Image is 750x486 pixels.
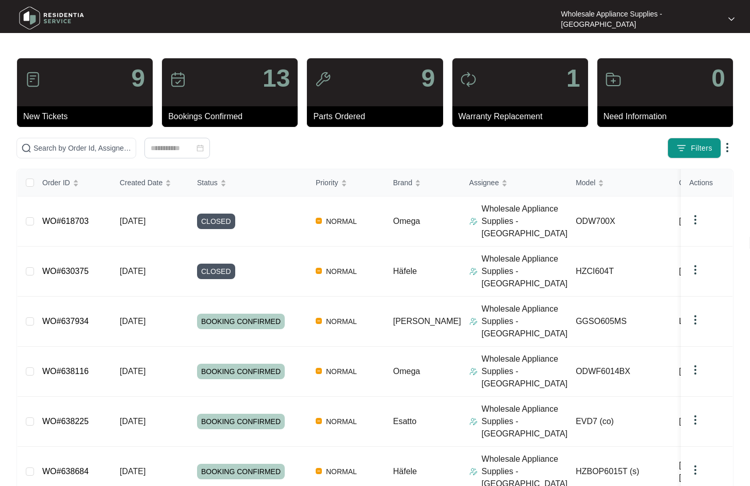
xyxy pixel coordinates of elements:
[393,467,417,476] span: Häfele
[197,414,285,429] span: BOOKING CONFIRMED
[393,267,417,276] span: Häfele
[34,142,132,154] input: Search by Order Id, Assignee Name, Customer Name, Brand and Model
[197,464,285,479] span: BOOKING CONFIRMED
[721,141,733,154] img: dropdown arrow
[567,347,671,397] td: ODWF6014BX
[197,177,218,188] span: Status
[316,177,338,188] span: Priority
[604,110,733,123] p: Need Information
[42,217,89,225] a: WO#618703
[469,267,478,276] img: Assigner Icon
[385,169,461,197] th: Brand
[679,265,747,278] span: [PERSON_NAME]
[197,264,235,279] span: CLOSED
[469,177,499,188] span: Assignee
[120,267,145,276] span: [DATE]
[393,417,416,426] span: Esatto
[482,253,568,290] p: Wholesale Appliance Supplies - [GEOGRAPHIC_DATA]
[307,169,385,197] th: Priority
[322,315,361,328] span: NORMAL
[42,417,89,426] a: WO#638225
[197,364,285,379] span: BOOKING CONFIRMED
[679,177,731,188] span: Customer Name
[576,177,595,188] span: Model
[111,169,189,197] th: Created Date
[120,467,145,476] span: [DATE]
[679,215,747,228] span: [PERSON_NAME]
[689,364,702,376] img: dropdown arrow
[567,247,671,297] td: HZCI604T
[316,418,322,424] img: Vercel Logo
[689,264,702,276] img: dropdown arrow
[322,465,361,478] span: NORMAL
[567,397,671,447] td: EVD7 (co)
[168,110,298,123] p: Bookings Confirmed
[689,464,702,476] img: dropdown arrow
[316,368,322,374] img: Vercel Logo
[120,317,145,326] span: [DATE]
[322,215,361,228] span: NORMAL
[482,203,568,240] p: Wholesale Appliance Supplies - [GEOGRAPHIC_DATA]
[120,177,162,188] span: Created Date
[322,365,361,378] span: NORMAL
[469,417,478,426] img: Assigner Icon
[393,217,420,225] span: Omega
[316,468,322,474] img: Vercel Logo
[469,467,478,476] img: Assigner Icon
[21,143,31,153] img: search-icon
[561,9,720,29] p: Wholesale Appliance Supplies - [GEOGRAPHIC_DATA]
[197,314,285,329] span: BOOKING CONFIRMED
[42,367,89,376] a: WO#638116
[25,71,41,88] img: icon
[197,214,235,229] span: CLOSED
[316,218,322,224] img: Vercel Logo
[34,169,111,197] th: Order ID
[170,71,186,88] img: icon
[322,265,361,278] span: NORMAL
[691,143,712,154] span: Filters
[316,268,322,274] img: Vercel Logo
[315,71,331,88] img: icon
[689,314,702,326] img: dropdown arrow
[681,169,732,197] th: Actions
[728,17,735,22] img: dropdown arrow
[393,317,461,326] span: [PERSON_NAME]
[566,66,580,91] p: 1
[42,267,89,276] a: WO#630375
[482,403,568,440] p: Wholesale Appliance Supplies - [GEOGRAPHIC_DATA]
[667,138,721,158] button: filter iconFilters
[120,367,145,376] span: [DATE]
[676,143,687,153] img: filter icon
[42,467,89,476] a: WO#638684
[263,66,290,91] p: 13
[322,415,361,428] span: NORMAL
[120,417,145,426] span: [DATE]
[421,66,435,91] p: 9
[460,71,477,88] img: icon
[316,318,322,324] img: Vercel Logo
[461,169,568,197] th: Assignee
[459,110,588,123] p: Warranty Replacement
[679,365,747,378] span: [PERSON_NAME]
[393,367,420,376] span: Omega
[567,169,671,197] th: Model
[689,214,702,226] img: dropdown arrow
[689,414,702,426] img: dropdown arrow
[605,71,622,88] img: icon
[469,317,478,326] img: Assigner Icon
[120,217,145,225] span: [DATE]
[679,315,749,328] span: Lovasoa Andriam...
[482,303,568,340] p: Wholesale Appliance Supplies - [GEOGRAPHIC_DATA]
[482,353,568,390] p: Wholesale Appliance Supplies - [GEOGRAPHIC_DATA]
[679,415,747,428] span: [PERSON_NAME]
[42,177,70,188] span: Order ID
[711,66,725,91] p: 0
[131,66,145,91] p: 9
[469,217,478,225] img: Assigner Icon
[567,297,671,347] td: GGSO605MS
[469,367,478,376] img: Assigner Icon
[567,197,671,247] td: ODW700X
[393,177,412,188] span: Brand
[313,110,443,123] p: Parts Ordered
[42,317,89,326] a: WO#637934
